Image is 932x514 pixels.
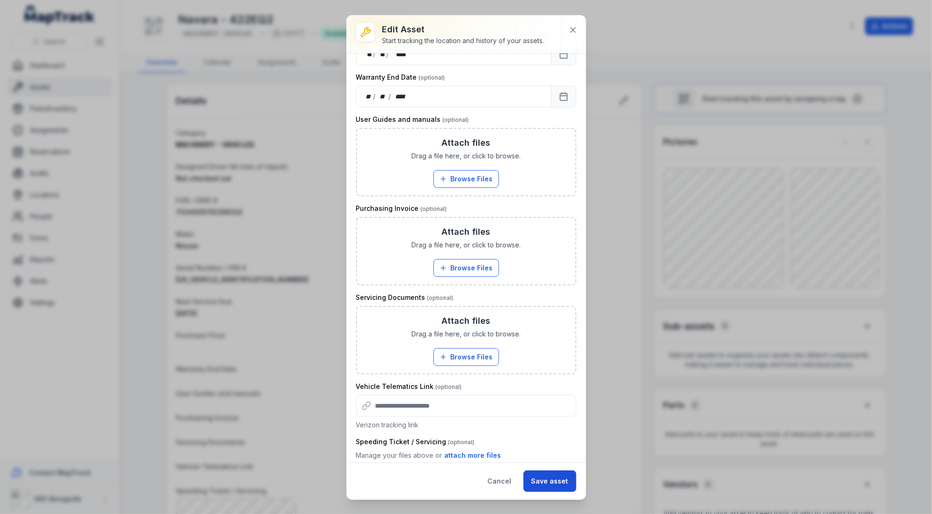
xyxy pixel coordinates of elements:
button: Browse Files [433,170,499,188]
h3: Attach files [442,314,491,328]
span: Drag a file here, or click to browse. [411,151,521,161]
h3: Edit asset [382,23,544,36]
label: Warranty End Date [356,73,445,82]
button: Save asset [523,470,576,492]
label: Servicing Documents [356,293,454,302]
h3: Attach files [442,136,491,149]
span: Drag a file here, or click to browse. [411,240,521,250]
div: / [386,50,389,59]
label: User Guides and manuals [356,115,469,124]
label: Speeding Ticket / Servicing [356,437,475,447]
button: Calendar [551,86,576,107]
div: Start tracking the location and history of your assets. [382,36,544,45]
div: month, [377,50,386,59]
div: / [389,92,392,101]
div: year, [389,50,407,59]
button: Browse Files [433,259,499,277]
label: Vehicle Telematics Link [356,382,462,391]
button: Calendar [551,44,576,65]
span: Drag a file here, or click to browse. [411,329,521,339]
div: / [373,50,377,59]
p: Verizon tracking link [356,420,576,430]
div: month, [376,92,389,101]
h3: Attach files [442,225,491,238]
div: / [373,92,376,101]
div: day, [364,50,373,59]
div: day, [364,92,373,101]
p: Manage your files above or [356,450,576,461]
button: attach more files [444,450,502,461]
div: year, [392,92,410,101]
button: Browse Files [433,348,499,366]
button: Cancel [480,470,520,492]
label: Purchasing Invoice [356,204,447,213]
